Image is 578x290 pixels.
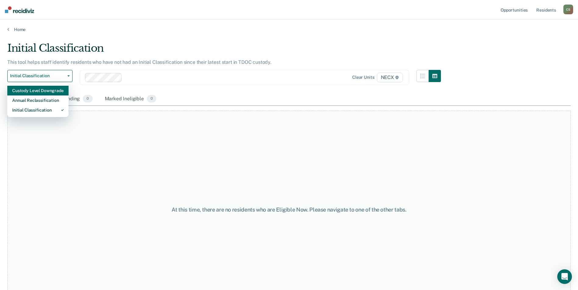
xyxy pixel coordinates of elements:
a: Home [7,27,571,32]
p: This tool helps staff identify residents who have not had an Initial Classification since their l... [7,59,271,65]
span: NECX [377,73,403,82]
div: Open Intercom Messenger [557,269,572,284]
div: At this time, there are no residents who are Eligible Now. Please navigate to one of the other tabs. [148,206,430,213]
div: Annual Reclassification [12,95,64,105]
div: Clear units [352,75,374,80]
div: Custody Level Downgrade [12,86,64,95]
div: Initial Classification [7,42,441,59]
button: Initial Classification [7,70,73,82]
span: 0 [147,95,156,103]
button: CS [563,5,573,14]
div: C S [563,5,573,14]
div: Pending0 [60,92,94,106]
div: Marked Ineligible0 [104,92,158,106]
div: Initial Classification [12,105,64,115]
img: Recidiviz [5,6,34,13]
span: 0 [83,95,92,103]
span: Initial Classification [10,73,65,78]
